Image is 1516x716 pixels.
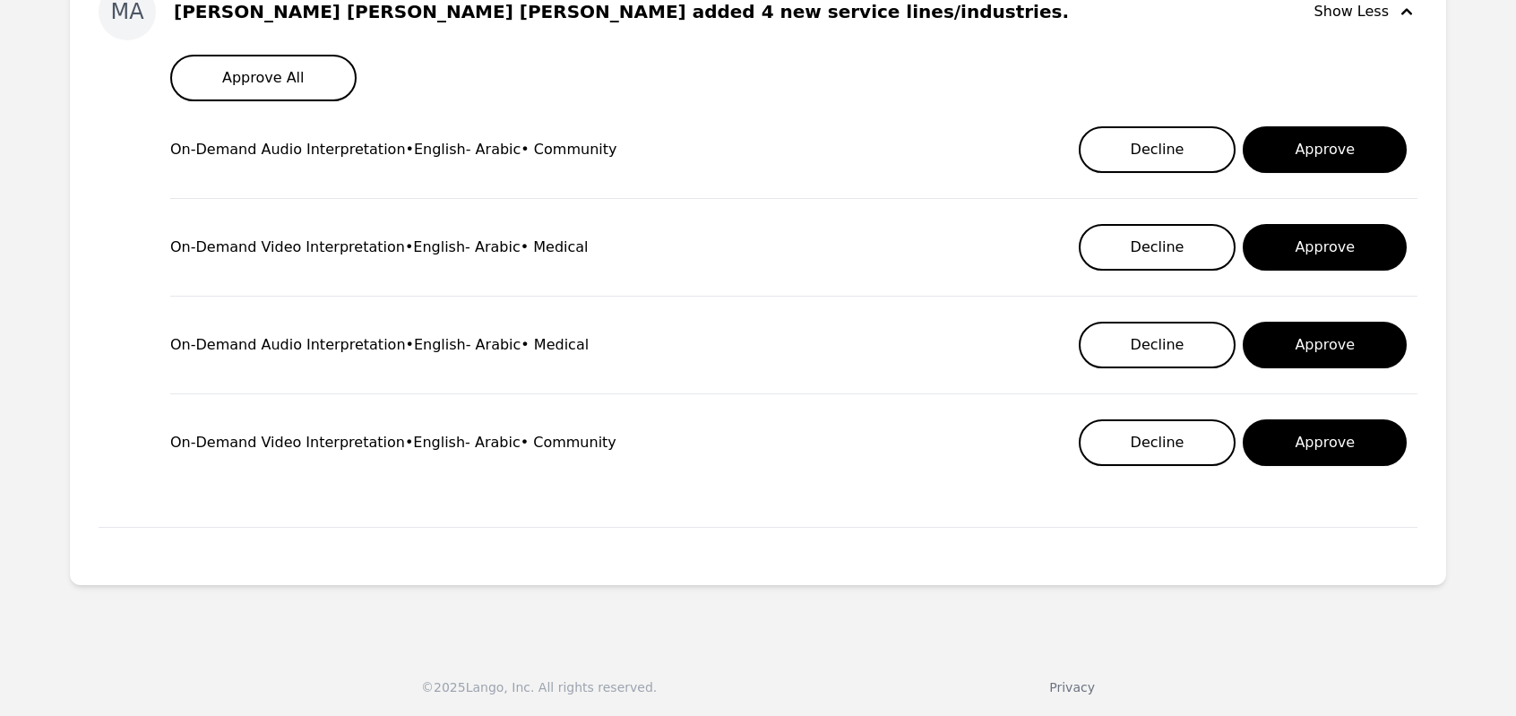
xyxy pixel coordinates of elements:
[170,237,589,258] div: On-Demand Video Interpretation • English - Arabic • Medical
[170,432,616,453] div: On-Demand Video Interpretation • English - Arabic • Community
[1314,1,1417,22] div: Show Less
[1079,224,1236,271] button: Decline
[1079,419,1236,466] button: Decline
[1243,419,1407,466] button: Approve
[1079,126,1236,173] button: Decline
[170,139,616,160] div: On-Demand Audio Interpretation • English - Arabic • Community
[170,55,357,101] button: Approve All
[1243,322,1407,368] button: Approve
[421,678,657,696] div: © 2025 Lango, Inc. All rights reserved.
[1079,322,1236,368] button: Decline
[1049,680,1095,694] a: Privacy
[170,334,589,356] div: On-Demand Audio Interpretation • English - Arabic • Medical
[1243,126,1407,173] button: Approve
[1243,224,1407,271] button: Approve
